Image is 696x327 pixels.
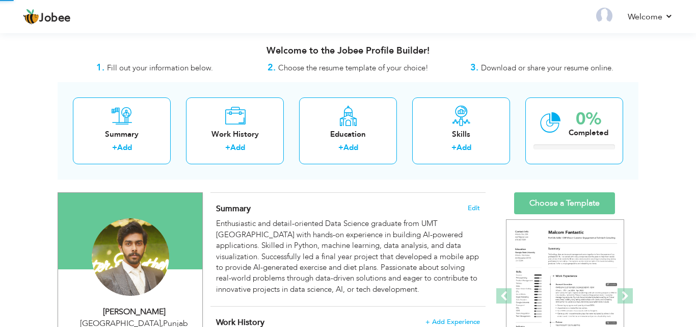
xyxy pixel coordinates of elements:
[112,142,117,153] label: +
[628,11,673,23] a: Welcome
[23,9,39,25] img: jobee.io
[230,142,245,153] a: Add
[39,13,71,24] span: Jobee
[216,203,251,214] span: Summary
[96,61,104,74] strong: 1.
[267,61,276,74] strong: 2.
[307,129,389,140] div: Education
[514,192,615,214] a: Choose a Template
[596,8,612,24] img: Profile Img
[66,306,202,318] div: [PERSON_NAME]
[425,318,480,325] span: + Add Experience
[468,205,480,212] span: Edit
[92,218,169,296] img: Saad Tahir
[569,111,608,128] div: 0%
[117,142,132,153] a: Add
[81,129,163,140] div: Summary
[457,142,471,153] a: Add
[470,61,478,74] strong: 3.
[225,142,230,153] label: +
[343,142,358,153] a: Add
[481,63,613,73] span: Download or share your resume online.
[194,129,276,140] div: Work History
[216,204,480,214] h4: Adding a summary is a quick and easy way to highlight your experience and interests.
[107,63,213,73] span: Fill out your information below.
[569,128,608,138] div: Completed
[58,46,638,56] h3: Welcome to the Jobee Profile Builder!
[23,9,71,25] a: Jobee
[338,142,343,153] label: +
[420,129,502,140] div: Skills
[278,63,429,73] span: Choose the resume template of your choice!
[451,142,457,153] label: +
[216,218,480,295] div: Enthusiastic and detail-oriented Data Science graduate from UMT [GEOGRAPHIC_DATA] with hands-on e...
